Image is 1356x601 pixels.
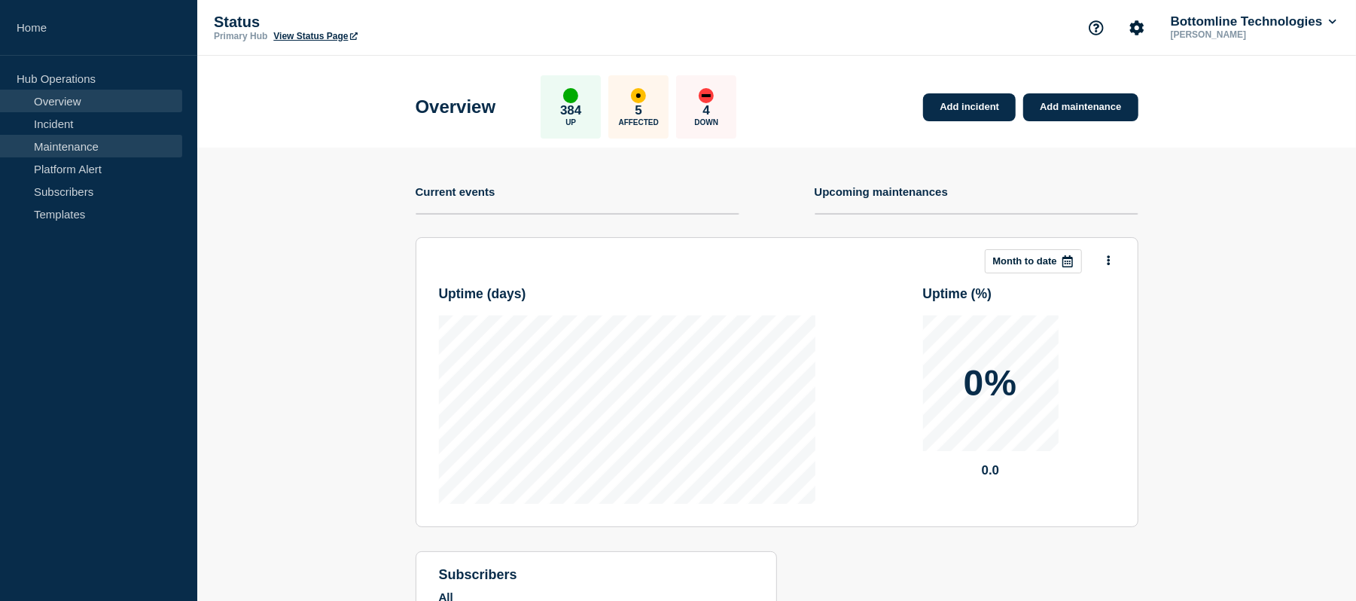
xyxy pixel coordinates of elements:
p: 5 [635,103,642,118]
div: up [563,88,578,103]
p: Down [694,118,718,127]
p: Month to date [993,255,1057,267]
p: Affected [619,118,659,127]
h3: Uptime ( % ) [923,286,992,302]
h3: Uptime ( days ) [439,286,526,302]
p: 0.0 [923,463,1059,478]
button: Support [1080,12,1112,44]
div: down [699,88,714,103]
p: 0% [964,365,1017,401]
h4: subscribers [439,567,754,583]
h1: Overview [416,96,496,117]
p: Primary Hub [214,31,267,41]
button: Bottomline Technologies [1168,14,1339,29]
div: affected [631,88,646,103]
p: [PERSON_NAME] [1168,29,1324,40]
button: Month to date [985,249,1082,273]
p: 4 [703,103,710,118]
p: 384 [560,103,581,118]
a: Add incident [923,93,1016,121]
button: Account settings [1121,12,1153,44]
a: Add maintenance [1023,93,1138,121]
h4: Upcoming maintenances [815,185,949,198]
a: View Status Page [273,31,357,41]
p: Up [565,118,576,127]
p: Status [214,14,515,31]
h4: Current events [416,185,495,198]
